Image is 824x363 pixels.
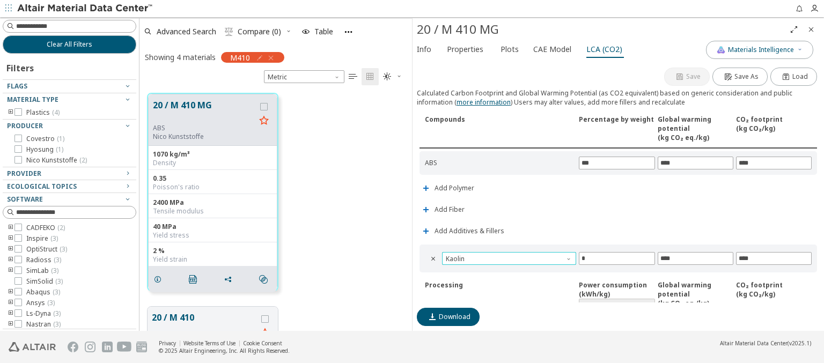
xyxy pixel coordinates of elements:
span: Load [792,72,808,81]
div: (v2025.1) [720,339,811,347]
div: 40 MPa [153,223,273,231]
button: Full Screen [785,21,803,38]
i: toogle group [7,108,14,117]
div: Density [153,159,273,167]
div: Filters [3,54,39,79]
i: toogle group [7,245,14,254]
span: ( 3 ) [50,234,58,243]
button: Tile View [362,68,379,85]
span: Metric [264,70,344,83]
button: Share [219,269,241,290]
div: 2 % [153,247,273,255]
div: CO₂ footprint ( kg CO₂/kg ) [736,115,812,142]
span: Add Additives & Fillers [435,228,504,234]
span: Advanced Search [157,28,216,35]
span: Inspire [26,234,58,243]
span: Software [7,195,43,204]
span: SimSolid [26,277,63,286]
button: Ecological Topics [3,180,136,193]
span: ( 4 ) [52,108,60,117]
img: Altair Engineering [9,342,56,352]
div: Yield stress [153,231,273,240]
span: Abaqus [26,288,60,297]
span: CADFEKO [26,224,65,232]
span: ( 3 ) [60,245,67,254]
button: Table View [344,68,362,85]
div: grid [139,85,412,331]
div: 20 / M 410 MG [417,21,785,38]
i: toogle group [7,224,14,232]
span: Ansys [26,299,55,307]
a: Website Terms of Use [183,339,236,347]
button: Clear All Filters [3,35,136,54]
div: Unit System [264,70,344,83]
button: AI CopilotMaterials Intelligence [706,41,813,59]
button: 20 / M 410 [152,311,256,336]
span: ( 3 ) [47,298,55,307]
div: Showing 4 materials [145,52,216,62]
div: ABS [425,158,576,167]
span: Kaolin [442,252,576,265]
button: Favorite [255,113,273,130]
span: ( 3 ) [51,266,58,275]
div: © 2025 Altair Engineering, Inc. All Rights Reserved. [159,347,290,354]
button: Add Fiber [417,199,469,220]
button: 20 / M 410 MG [153,99,255,124]
button: Theme [379,68,407,85]
span: SimLab [26,266,58,275]
div: Global warming potential ( kg CO₂ eq./kg ) [658,280,733,312]
span: Provider [7,169,41,178]
span: Hyosung [26,145,63,154]
div: Tensile modulus [153,207,273,216]
img: AI Copilot [717,46,725,54]
div: 2400 MPa [153,198,273,207]
span: Compare (0) [238,28,281,35]
span: OptiStruct [26,245,67,254]
button: PDF Download [184,269,207,290]
i: toogle group [7,234,14,243]
span: ( 1 ) [56,145,63,154]
span: Country [579,299,654,312]
button: Material Type [3,93,136,106]
button: Producer [3,120,136,132]
span: M410 [230,53,250,62]
div: ABS [153,124,255,132]
i: toogle group [7,288,14,297]
span: Producer [7,121,43,130]
span: ( 2 ) [57,223,65,232]
button: Provider [3,167,136,180]
span: Table [314,28,333,35]
a: more information [457,98,511,107]
span: ( 3 ) [53,287,60,297]
div: Global warming potential ( kg CO₂ eq./kg ) [658,115,733,142]
span: Save [686,72,701,81]
button: Download [417,308,480,326]
button: Favorite [256,325,274,342]
i:  [366,72,374,81]
button: Add Additives & Fillers [417,220,509,242]
span: Radioss [26,256,61,264]
button: Software [3,193,136,206]
button: Close [803,21,820,38]
div: Poisson's ratio [153,183,273,191]
span: ( 2 ) [79,155,87,165]
button: Details [149,269,171,290]
button: Load [770,68,817,86]
button: Flags [3,80,136,93]
span: Nico Kunststoffe [26,156,87,165]
div: CO₂ footprint ( kg CO₂/kg ) [736,280,812,312]
div: Power consumption ( kWh/kg ) [579,280,654,312]
span: ( 3 ) [53,320,61,329]
span: Altair Material Data Center [720,339,788,347]
span: Nastran [26,320,61,329]
span: ( 3 ) [55,277,63,286]
span: Material Type [7,95,58,104]
i:  [259,275,268,284]
span: Ls-Dyna [26,309,61,318]
i:  [349,72,357,81]
a: Cookie Consent [243,339,282,347]
button: Save [664,68,710,86]
i: toogle group [7,299,14,307]
a: Privacy [159,339,176,347]
span: Save As [734,72,759,81]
